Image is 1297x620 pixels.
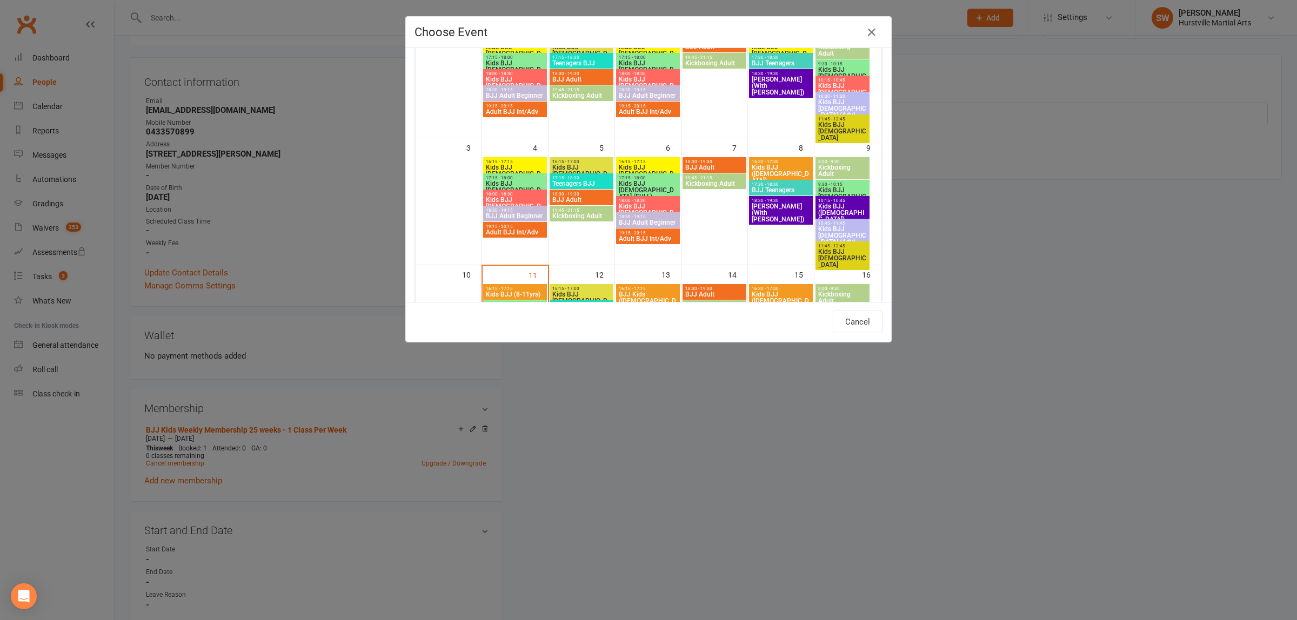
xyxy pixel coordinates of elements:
[751,55,811,60] span: 17:30 - 18:30
[485,213,545,219] span: BJJ Adult Beginner
[818,164,867,177] span: Kickboxing Adult
[552,180,611,187] span: Teenagers BJJ
[485,208,545,213] span: 18:30 - 19:15
[552,213,611,219] span: Kickboxing Adult
[685,176,744,180] span: 19:45 - 21:15
[818,286,867,291] span: 8:00 - 9:30
[818,62,867,66] span: 9:30 - 10:15
[794,265,814,283] div: 15
[751,76,811,96] span: [PERSON_NAME] (With [PERSON_NAME])
[618,180,678,200] span: Kids BJJ [DEMOGRAPHIC_DATA] (FULL)
[485,71,545,76] span: 18:00 - 18:30
[485,109,545,115] span: Adult BJJ Int/Adv
[485,180,545,200] span: Kids BJJ [DEMOGRAPHIC_DATA]
[751,71,811,76] span: 18:30 - 19:30
[618,159,678,164] span: 16:15 - 17:15
[685,180,744,187] span: Kickboxing Adult
[618,55,678,60] span: 17:15 - 18:00
[863,24,880,41] button: Close
[414,25,883,39] h4: Choose Event
[618,286,678,291] span: 16:15 - 17:15
[618,176,678,180] span: 17:15 - 18:00
[685,55,744,60] span: 19:45 - 21:15
[818,182,867,187] span: 9:30 - 10:15
[485,197,545,216] span: Kids BJJ [DEMOGRAPHIC_DATA]
[618,92,678,99] span: BJJ Adult Beginner
[485,87,545,92] span: 18:30 - 19:15
[751,187,811,193] span: BJJ Teenagers
[552,176,611,180] span: 17:15 - 18:30
[732,138,747,156] div: 7
[485,286,545,291] span: 16:15 - 17:15
[485,159,545,164] span: 16:15 - 17:15
[685,159,744,164] span: 18:30 - 19:30
[485,291,545,298] span: Kids BJJ (8-11yrs)
[485,104,545,109] span: 19:15 - 20:15
[595,265,614,283] div: 12
[685,164,744,171] span: BJJ Adult
[552,208,611,213] span: 19:45 - 21:15
[485,164,545,184] span: Kids BJJ [DEMOGRAPHIC_DATA]
[618,87,678,92] span: 18:30 - 19:15
[552,286,611,291] span: 16:15 - 17:00
[818,78,867,83] span: 10:15 - 10:45
[618,235,678,242] span: Adult BJJ Int/Adv
[552,159,611,164] span: 16:15 - 17:00
[818,94,867,99] span: 10:30 - 11:30
[818,198,867,203] span: 10:15 - 10:45
[685,291,744,298] span: BJJ Adult
[751,286,811,291] span: 16:30 - 17:30
[552,87,611,92] span: 19:45 - 21:15
[818,226,867,245] span: Kids BJJ [DEMOGRAPHIC_DATA] (Adv)
[462,265,482,283] div: 10
[485,92,545,99] span: BJJ Adult Beginner
[818,248,867,268] span: Kids BJJ [DEMOGRAPHIC_DATA]
[685,286,744,291] span: 18:30 - 19:30
[552,192,611,197] span: 18:30 - 19:30
[818,83,867,102] span: Kids BJJ [DEMOGRAPHIC_DATA]
[552,92,611,99] span: Kickboxing Adult
[818,291,867,304] span: Kickboxing Adult
[818,203,867,223] span: Kids BJJ ([DEMOGRAPHIC_DATA])
[818,159,867,164] span: 8:00 - 9:30
[533,138,548,156] div: 4
[552,60,611,66] span: Teenagers BJJ
[751,198,811,203] span: 18:30 - 19:30
[751,164,811,184] span: Kids BJJ ([DEMOGRAPHIC_DATA])
[552,55,611,60] span: 17:15 - 18:30
[552,71,611,76] span: 18:30 - 19:30
[799,138,814,156] div: 8
[485,55,545,60] span: 17:15 - 18:00
[866,138,881,156] div: 9
[618,291,678,311] span: BJJ Kids ([DEMOGRAPHIC_DATA])
[618,60,678,79] span: Kids BJJ [DEMOGRAPHIC_DATA]
[618,104,678,109] span: 19:15 - 20:15
[618,76,678,96] span: Kids BJJ [DEMOGRAPHIC_DATA]
[833,311,883,333] button: Cancel
[818,221,867,226] span: 10:45 - 11:45
[485,224,545,229] span: 19:15 - 20:15
[552,197,611,203] span: BJJ Adult
[485,60,545,79] span: Kids BJJ [DEMOGRAPHIC_DATA]
[552,164,611,184] span: Kids BJJ [DEMOGRAPHIC_DATA]
[685,60,744,66] span: Kickboxing Adult
[818,44,867,57] span: Kickboxing Adult
[485,192,545,197] span: 18:00 - 18:30
[485,76,545,96] span: Kids BJJ [DEMOGRAPHIC_DATA]
[661,265,681,283] div: 13
[552,291,611,311] span: Kids BJJ [DEMOGRAPHIC_DATA]
[618,231,678,235] span: 19:15 - 20:15
[599,138,614,156] div: 5
[728,265,747,283] div: 14
[818,99,867,118] span: Kids BJJ [DEMOGRAPHIC_DATA] (Adv)
[751,182,811,187] span: 17:30 - 18:30
[618,198,678,203] span: 18:00 - 18:30
[552,76,611,83] span: BJJ Adult
[818,244,867,248] span: 11:45 - 12:45
[529,266,548,284] div: 11
[818,66,867,86] span: Kids BJJ [DEMOGRAPHIC_DATA]
[618,219,678,226] span: BJJ Adult Beginner
[466,138,482,156] div: 3
[11,583,37,609] div: Open Intercom Messenger
[818,187,867,206] span: Kids BJJ [DEMOGRAPHIC_DATA]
